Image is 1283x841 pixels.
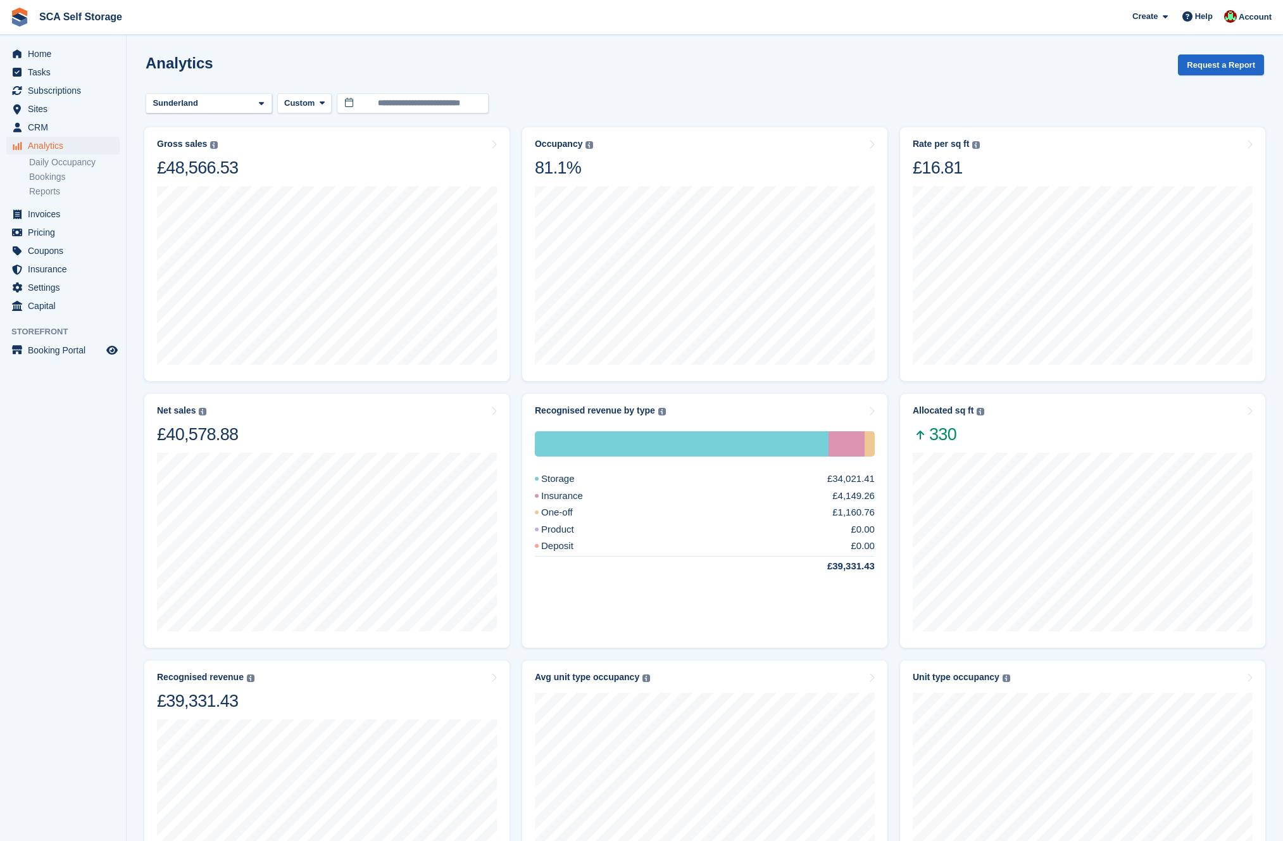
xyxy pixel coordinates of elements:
div: Sunderland [151,97,203,110]
div: £34,021.41 [827,472,875,486]
div: Storage [535,472,605,486]
div: Deposit [535,539,604,553]
div: £40,578.88 [157,424,238,445]
a: Preview store [104,343,120,358]
span: Coupons [28,242,104,260]
div: £4,149.26 [832,489,875,503]
span: Storefront [11,326,126,338]
div: Occupancy [535,139,582,149]
span: Insurance [28,260,104,278]
div: £0.00 [851,522,875,537]
span: Tasks [28,63,104,81]
a: menu [6,279,120,296]
a: menu [6,205,120,223]
a: SCA Self Storage [34,6,127,27]
div: Product [535,522,604,537]
span: Invoices [28,205,104,223]
a: Bookings [29,171,120,183]
span: Pricing [28,224,104,241]
div: One-off [535,505,603,520]
span: Custom [284,97,315,110]
div: Allocated sq ft [913,405,973,416]
div: Recognised revenue by type [535,405,655,416]
div: £39,331.43 [797,559,875,574]
img: icon-info-grey-7440780725fd019a000dd9b08b2336e03edf1995a4989e88bcd33f0948082b44.svg [210,141,218,149]
img: icon-info-grey-7440780725fd019a000dd9b08b2336e03edf1995a4989e88bcd33f0948082b44.svg [642,674,650,682]
span: Home [28,45,104,63]
a: menu [6,100,120,118]
img: icon-info-grey-7440780725fd019a000dd9b08b2336e03edf1995a4989e88bcd33f0948082b44.svg [977,408,984,415]
img: icon-info-grey-7440780725fd019a000dd9b08b2336e03edf1995a4989e88bcd33f0948082b44.svg [585,141,593,149]
div: £48,566.53 [157,157,238,179]
div: Insurance [535,489,613,503]
span: Create [1132,10,1158,23]
a: menu [6,137,120,155]
div: Rate per sq ft [913,139,969,149]
div: £0.00 [851,539,875,553]
div: Gross sales [157,139,207,149]
a: menu [6,341,120,359]
img: icon-info-grey-7440780725fd019a000dd9b08b2336e03edf1995a4989e88bcd33f0948082b44.svg [247,674,254,682]
div: One-off [865,431,875,457]
span: Account [1239,11,1272,23]
a: menu [6,118,120,136]
img: icon-info-grey-7440780725fd019a000dd9b08b2336e03edf1995a4989e88bcd33f0948082b44.svg [972,141,980,149]
div: Avg unit type occupancy [535,672,639,683]
a: menu [6,242,120,260]
div: 81.1% [535,157,593,179]
span: Capital [28,297,104,315]
div: Recognised revenue [157,672,244,683]
a: Daily Occupancy [29,156,120,168]
div: £16.81 [913,157,980,179]
img: icon-info-grey-7440780725fd019a000dd9b08b2336e03edf1995a4989e88bcd33f0948082b44.svg [658,408,666,415]
img: stora-icon-8386f47178a22dfd0bd8f6a31ec36ba5ce8667c1dd55bd0f319d3a0aa187defe.svg [10,8,29,27]
a: menu [6,297,120,315]
button: Custom [277,93,332,114]
a: menu [6,260,120,278]
div: £39,331.43 [157,690,254,712]
div: Net sales [157,405,196,416]
span: Subscriptions [28,82,104,99]
div: Storage [535,431,829,457]
div: Insurance [829,431,865,457]
span: Booking Portal [28,341,104,359]
span: Sites [28,100,104,118]
a: menu [6,45,120,63]
div: £1,160.76 [832,505,875,520]
span: CRM [28,118,104,136]
span: Analytics [28,137,104,155]
a: Reports [29,186,120,198]
a: menu [6,224,120,241]
span: 330 [913,424,984,445]
span: Help [1195,10,1213,23]
img: icon-info-grey-7440780725fd019a000dd9b08b2336e03edf1995a4989e88bcd33f0948082b44.svg [1003,674,1010,682]
img: Dale Chapman [1224,10,1237,23]
img: icon-info-grey-7440780725fd019a000dd9b08b2336e03edf1995a4989e88bcd33f0948082b44.svg [199,408,206,415]
div: Unit type occupancy [913,672,999,683]
button: Request a Report [1178,54,1264,75]
a: menu [6,63,120,81]
span: Settings [28,279,104,296]
a: menu [6,82,120,99]
h2: Analytics [146,54,213,72]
